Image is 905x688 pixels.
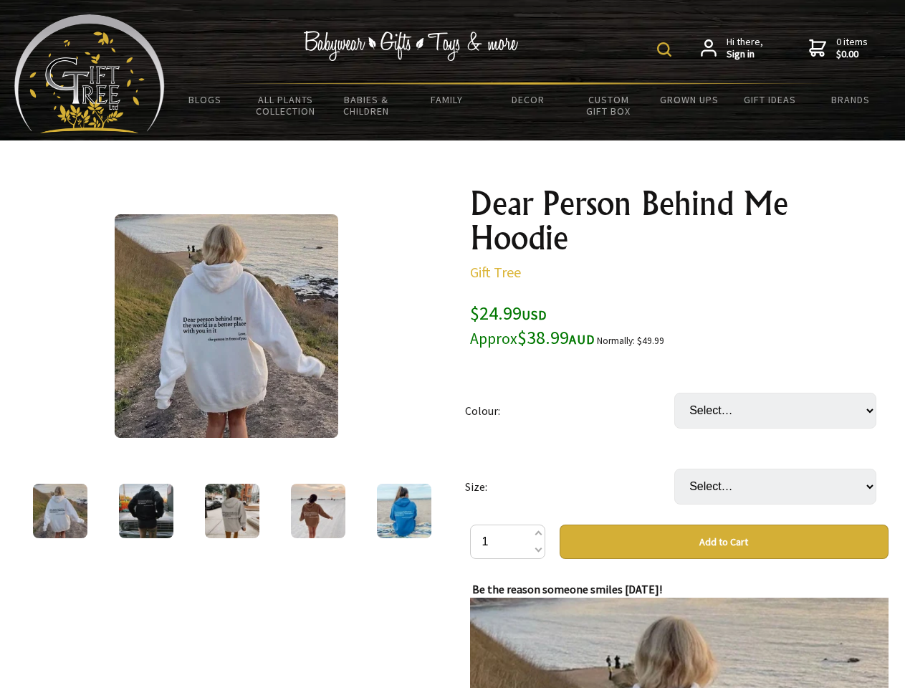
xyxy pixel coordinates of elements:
a: Family [407,85,488,115]
strong: $0.00 [836,48,868,61]
span: 0 items [836,35,868,61]
a: Decor [487,85,568,115]
small: Normally: $49.99 [597,335,664,347]
img: Dear Person Behind Me Hoodie [115,214,338,438]
td: Size: [465,449,674,525]
img: Dear Person Behind Me Hoodie [205,484,259,538]
span: $24.99 $38.99 [470,301,595,349]
span: USD [522,307,547,323]
img: Dear Person Behind Me Hoodie [119,484,173,538]
img: Babywear - Gifts - Toys & more [304,31,519,61]
a: Custom Gift Box [568,85,649,126]
img: product search [657,42,671,57]
img: Dear Person Behind Me Hoodie [33,484,87,538]
span: Hi there, [727,36,763,61]
a: BLOGS [165,85,246,115]
a: 0 items$0.00 [809,36,868,61]
a: Gift Tree [470,263,521,281]
a: All Plants Collection [246,85,327,126]
strong: Sign in [727,48,763,61]
a: Babies & Children [326,85,407,126]
small: Approx [470,329,517,348]
img: Babyware - Gifts - Toys and more... [14,14,165,133]
span: AUD [569,331,595,348]
h1: Dear Person Behind Me Hoodie [470,186,889,255]
a: Grown Ups [648,85,729,115]
a: Brands [810,85,891,115]
img: Dear Person Behind Me Hoodie [377,484,431,538]
a: Hi there,Sign in [701,36,763,61]
td: Colour: [465,373,674,449]
button: Add to Cart [560,525,889,559]
img: Dear Person Behind Me Hoodie [291,484,345,538]
a: Gift Ideas [729,85,810,115]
